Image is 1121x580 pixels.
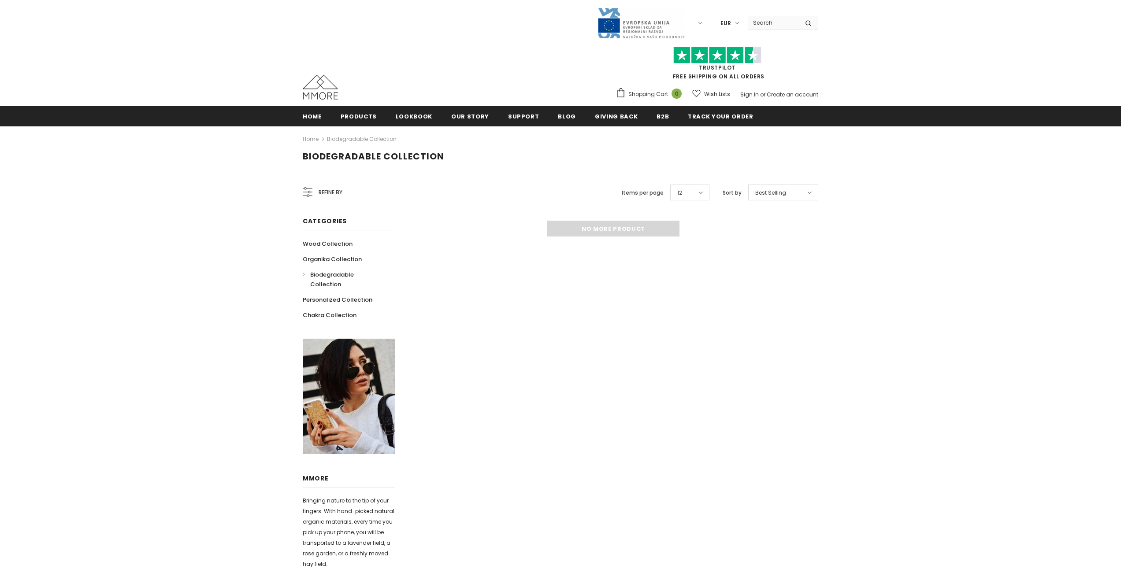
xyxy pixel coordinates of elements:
[451,112,489,121] span: Our Story
[303,296,372,304] span: Personalized Collection
[657,106,669,126] a: B2B
[341,106,377,126] a: Products
[303,150,444,163] span: Biodegradable Collection
[508,106,539,126] a: support
[699,64,735,71] a: Trustpilot
[303,217,347,225] span: Categories
[720,19,731,28] span: EUR
[688,112,753,121] span: Track your order
[740,91,759,98] a: Sign In
[303,311,356,319] span: Chakra Collection
[657,112,669,121] span: B2B
[396,106,432,126] a: Lookbook
[597,19,685,26] a: Javni Razpis
[303,236,353,251] a: Wood Collection
[595,106,638,126] a: Giving back
[595,112,638,121] span: Giving back
[303,112,322,121] span: Home
[688,106,753,126] a: Track your order
[558,106,576,126] a: Blog
[303,267,386,292] a: Biodegradable Collection
[303,106,322,126] a: Home
[748,16,798,29] input: Search Site
[303,75,338,100] img: MMORE Cases
[677,188,682,197] span: 12
[303,255,362,263] span: Organika Collection
[341,112,377,121] span: Products
[616,51,818,80] span: FREE SHIPPING ON ALL ORDERS
[760,91,765,98] span: or
[616,88,686,101] a: Shopping Cart 0
[673,47,761,64] img: Trust Pilot Stars
[396,112,432,121] span: Lookbook
[303,495,395,569] p: Bringing nature to the tip of your fingers. With hand-picked natural organic materials, every tim...
[723,188,742,197] label: Sort by
[303,134,319,144] a: Home
[303,292,372,307] a: Personalized Collection
[310,270,354,288] span: Biodegradable Collection
[597,7,685,39] img: Javni Razpis
[319,188,342,197] span: Refine by
[303,307,356,323] a: Chakra Collection
[451,106,489,126] a: Our Story
[303,240,353,248] span: Wood Collection
[327,135,397,143] a: Biodegradable Collection
[704,90,730,99] span: Wish Lists
[628,90,668,99] span: Shopping Cart
[622,188,664,197] label: Items per page
[303,474,329,483] span: MMORE
[755,188,786,197] span: Best Selling
[508,112,539,121] span: support
[558,112,576,121] span: Blog
[303,251,362,267] a: Organika Collection
[672,89,682,99] span: 0
[692,86,730,102] a: Wish Lists
[767,91,818,98] a: Create an account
